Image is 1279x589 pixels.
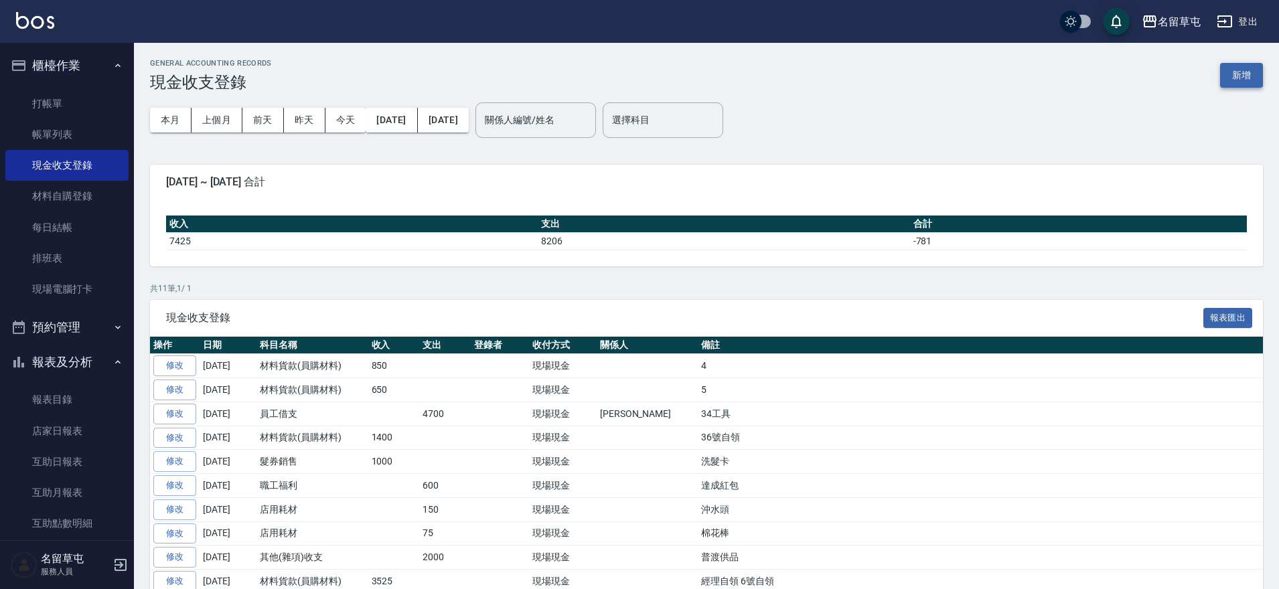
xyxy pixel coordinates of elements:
[368,450,420,474] td: 1000
[256,545,368,570] td: 其他(雜項)收支
[5,310,129,345] button: 預約管理
[698,497,1263,521] td: 沖水頭
[1211,9,1263,34] button: 登出
[200,497,256,521] td: [DATE]
[153,404,196,424] a: 修改
[5,274,129,305] a: 現場電腦打卡
[368,337,420,354] th: 收入
[200,378,256,402] td: [DATE]
[166,216,538,233] th: 收入
[529,337,597,354] th: 收付方式
[284,108,325,133] button: 昨天
[1203,308,1253,329] button: 報表匯出
[256,402,368,426] td: 員工借支
[597,402,698,426] td: [PERSON_NAME]
[698,426,1263,450] td: 36號自領
[698,402,1263,426] td: 34工具
[256,521,368,545] td: 店用耗材
[5,119,129,150] a: 帳單列表
[200,426,256,450] td: [DATE]
[192,108,242,133] button: 上個月
[529,378,597,402] td: 現場現金
[200,402,256,426] td: [DATE]
[1158,13,1201,30] div: 名留草屯
[5,48,129,83] button: 櫃檯作業
[256,450,368,474] td: 髮券銷售
[1220,68,1263,81] a: 新增
[256,474,368,498] td: 職工福利
[200,545,256,570] td: [DATE]
[529,402,597,426] td: 現場現金
[419,474,471,498] td: 600
[418,108,469,133] button: [DATE]
[150,282,1263,294] p: 共 11 筆, 1 / 1
[256,497,368,521] td: 店用耗材
[5,88,129,119] a: 打帳單
[698,545,1263,570] td: 普渡供品
[16,12,54,29] img: Logo
[1203,311,1253,323] a: 報表匯出
[5,477,129,508] a: 互助月報表
[153,523,196,544] a: 修改
[5,181,129,212] a: 材料自購登錄
[5,150,129,181] a: 現金收支登錄
[166,311,1203,325] span: 現金收支登錄
[256,426,368,450] td: 材料貨款(員購材料)
[368,426,420,450] td: 1400
[256,354,368,378] td: 材料貨款(員購材料)
[5,212,129,243] a: 每日結帳
[910,232,1247,250] td: -781
[150,73,272,92] h3: 現金收支登錄
[529,497,597,521] td: 現場現金
[200,337,256,354] th: 日期
[166,232,538,250] td: 7425
[1136,8,1206,35] button: 名留草屯
[698,354,1263,378] td: 4
[153,547,196,568] a: 修改
[325,108,366,133] button: 今天
[200,450,256,474] td: [DATE]
[5,446,129,477] a: 互助日報表
[1103,8,1130,35] button: save
[153,380,196,400] a: 修改
[910,216,1247,233] th: 合計
[698,378,1263,402] td: 5
[419,402,471,426] td: 4700
[419,497,471,521] td: 150
[5,384,129,415] a: 報表目錄
[471,337,529,354] th: 登錄者
[153,499,196,520] a: 修改
[698,450,1263,474] td: 洗髮卡
[597,337,698,354] th: 關係人
[529,521,597,545] td: 現場現金
[256,378,368,402] td: 材料貨款(員購材料)
[529,545,597,570] td: 現場現金
[5,243,129,274] a: 排班表
[166,175,1247,189] span: [DATE] ~ [DATE] 合計
[698,337,1263,354] th: 備註
[5,416,129,446] a: 店家日報表
[200,354,256,378] td: [DATE]
[419,337,471,354] th: 支出
[529,426,597,450] td: 現場現金
[256,337,368,354] th: 科目名稱
[153,355,196,376] a: 修改
[368,378,420,402] td: 650
[366,108,417,133] button: [DATE]
[698,521,1263,545] td: 棉花棒
[41,566,109,578] p: 服務人員
[5,345,129,380] button: 報表及分析
[5,508,129,539] a: 互助點數明細
[529,450,597,474] td: 現場現金
[1220,63,1263,88] button: 新增
[368,354,420,378] td: 850
[538,216,909,233] th: 支出
[698,474,1263,498] td: 達成紅包
[242,108,284,133] button: 前天
[5,539,129,570] a: 全店業績分析表
[153,451,196,472] a: 修改
[150,337,200,354] th: 操作
[200,474,256,498] td: [DATE]
[11,552,37,578] img: Person
[419,545,471,570] td: 2000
